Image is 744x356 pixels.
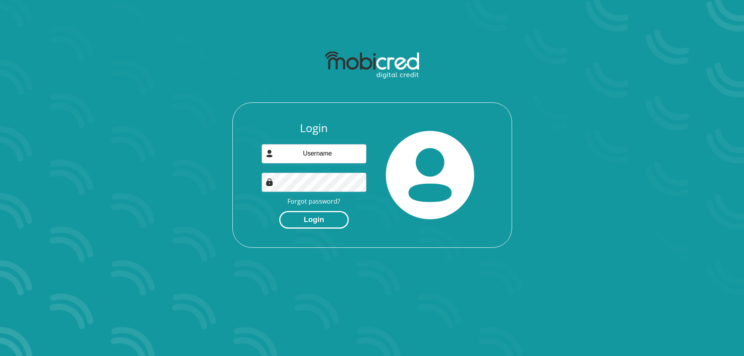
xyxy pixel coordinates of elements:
h3: Login [262,122,366,135]
button: Login [279,211,349,229]
img: Image [266,178,273,186]
input: Username [262,144,366,163]
a: Forgot password? [287,197,340,206]
img: user-icon image [266,150,273,157]
img: mobicred logo [325,52,419,79]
